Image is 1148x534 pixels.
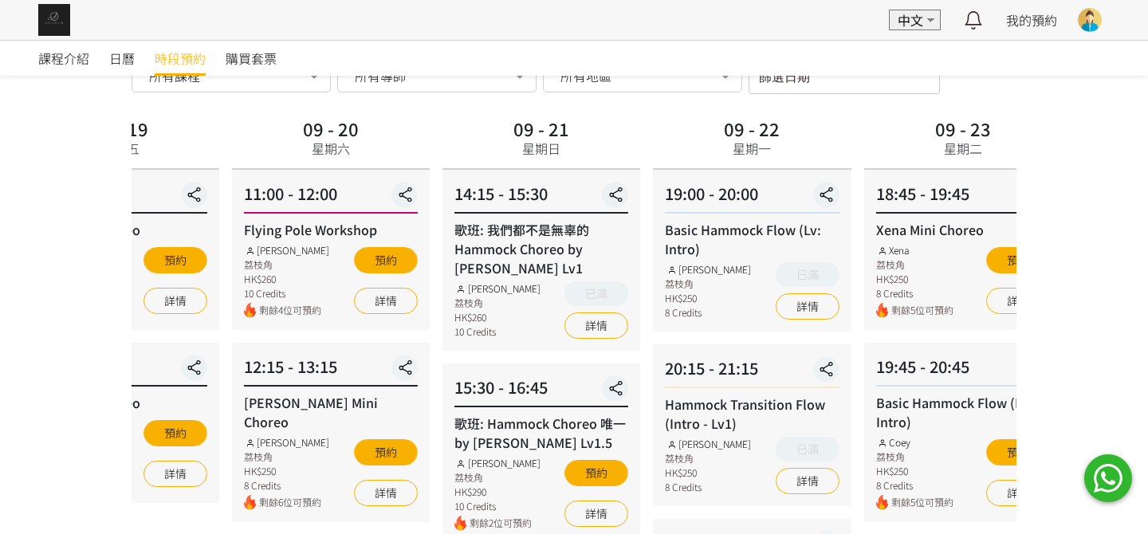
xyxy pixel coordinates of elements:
[38,49,89,68] span: 課程介紹
[935,120,991,137] div: 09 - 23
[470,516,541,531] span: 剩餘2位可預約
[226,41,277,76] a: 購買套票
[454,182,628,214] div: 14:15 - 15:30
[665,291,751,305] div: HK$250
[244,286,330,300] div: 10 Credits
[244,450,330,464] div: 荔枝角
[876,303,888,318] img: fire.png
[454,516,466,531] img: fire.png
[733,139,771,158] div: 星期一
[876,220,1050,239] div: Xena Mini Choreo
[244,393,418,431] div: [PERSON_NAME] Mini Choreo
[876,182,1050,214] div: 18:45 - 19:45
[244,464,330,478] div: HK$250
[354,288,418,314] a: 詳情
[244,435,330,450] div: [PERSON_NAME]
[92,120,148,137] div: 09 - 19
[143,461,207,487] a: 詳情
[665,480,751,494] div: 8 Credits
[454,310,541,324] div: HK$260
[244,478,330,493] div: 8 Credits
[891,303,953,318] span: 剩餘5位可預約
[244,495,256,510] img: fire.png
[776,468,839,494] a: 詳情
[776,437,839,461] button: 已滿
[244,257,330,272] div: 荔枝角
[665,182,839,214] div: 19:00 - 20:00
[724,120,780,137] div: 09 - 22
[149,68,200,84] span: 所有課程
[143,420,207,446] button: 預約
[226,49,277,68] span: 購買套票
[665,437,751,451] div: [PERSON_NAME]
[155,41,206,76] a: 時段預約
[986,439,1050,465] button: 預約
[38,41,89,76] a: 課程介紹
[665,465,751,480] div: HK$250
[665,262,751,277] div: [PERSON_NAME]
[665,220,839,258] div: Basic Hammock Flow (Lv: Intro)
[155,49,206,68] span: 時段預約
[303,120,359,137] div: 09 - 20
[513,120,569,137] div: 09 - 21
[454,324,541,339] div: 10 Credits
[244,220,418,239] div: Flying Pole Workshop
[33,182,206,214] div: 19:00 - 20:00
[354,247,418,273] button: 預約
[259,495,330,510] span: 剩餘6位可預約
[564,460,628,486] button: 預約
[891,495,953,510] span: 剩餘5位可預約
[109,49,135,68] span: 日曆
[876,257,953,272] div: 荔枝角
[454,470,541,485] div: 荔枝角
[876,272,953,286] div: HK$250
[522,139,560,158] div: 星期日
[564,501,628,527] a: 詳情
[1006,10,1057,29] a: 我的預約
[244,243,330,257] div: [PERSON_NAME]
[354,439,418,465] button: 預約
[143,288,207,314] a: 詳情
[986,480,1050,506] a: 詳情
[259,303,330,318] span: 剩餘4位可預約
[665,305,751,320] div: 8 Credits
[876,495,888,510] img: fire.png
[454,414,628,452] div: 歌班: Hammock Choreo 唯一 by [PERSON_NAME] Lv1.5
[564,312,628,339] a: 詳情
[312,139,350,158] div: 星期六
[454,456,541,470] div: [PERSON_NAME]
[33,355,206,387] div: 20:15 - 21:15
[986,288,1050,314] a: 詳情
[454,375,628,407] div: 15:30 - 16:45
[876,355,1050,387] div: 19:45 - 20:45
[665,451,751,465] div: 荔枝角
[564,281,628,306] button: 已滿
[454,485,541,499] div: HK$290
[876,243,953,257] div: Xena
[355,68,406,84] span: 所有導師
[454,499,541,513] div: 10 Credits
[454,281,541,296] div: [PERSON_NAME]
[776,262,839,287] button: 已滿
[876,450,953,464] div: 荔枝角
[876,464,953,478] div: HK$250
[944,139,982,158] div: 星期二
[876,286,953,300] div: 8 Credits
[665,356,839,388] div: 20:15 - 21:15
[244,355,418,387] div: 12:15 - 13:15
[244,182,418,214] div: 11:00 - 12:00
[33,220,206,239] div: Coey Mini Choreo
[101,139,140,158] div: 星期五
[776,293,839,320] a: 詳情
[876,478,953,493] div: 8 Credits
[143,247,207,273] button: 預約
[244,272,330,286] div: HK$260
[876,393,1050,431] div: Basic Hammock Flow (Lv: Intro)
[33,393,206,412] div: Coey Mini Choreo
[454,296,541,310] div: 荔枝角
[560,68,611,84] span: 所有地區
[665,395,839,433] div: Hammock Transition Flow (Intro - Lv1)
[38,4,70,36] img: img_61c0148bb0266
[244,303,256,318] img: fire.png
[749,61,940,94] input: 篩選日期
